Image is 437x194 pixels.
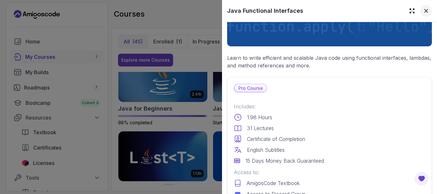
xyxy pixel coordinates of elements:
[245,157,324,165] p: 15 Days Money Back Guaranteed
[227,6,303,15] h2: Java Functional Interfaces
[247,146,285,154] p: English Subtitles
[247,124,274,132] p: 31 Lectures
[234,84,267,92] p: Pro Course
[247,113,272,121] p: 1.98 Hours
[234,168,425,176] p: Access to:
[247,135,305,143] p: Certificate of Completion
[406,5,418,17] button: Expand drawer
[247,179,300,187] p: AmigosCode Textbook
[414,171,429,186] button: Open Feedback Button
[227,54,432,69] p: Learn to write efficient and scalable Java code using functional interfaces, lambdas, and method ...
[234,103,425,110] p: Includes:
